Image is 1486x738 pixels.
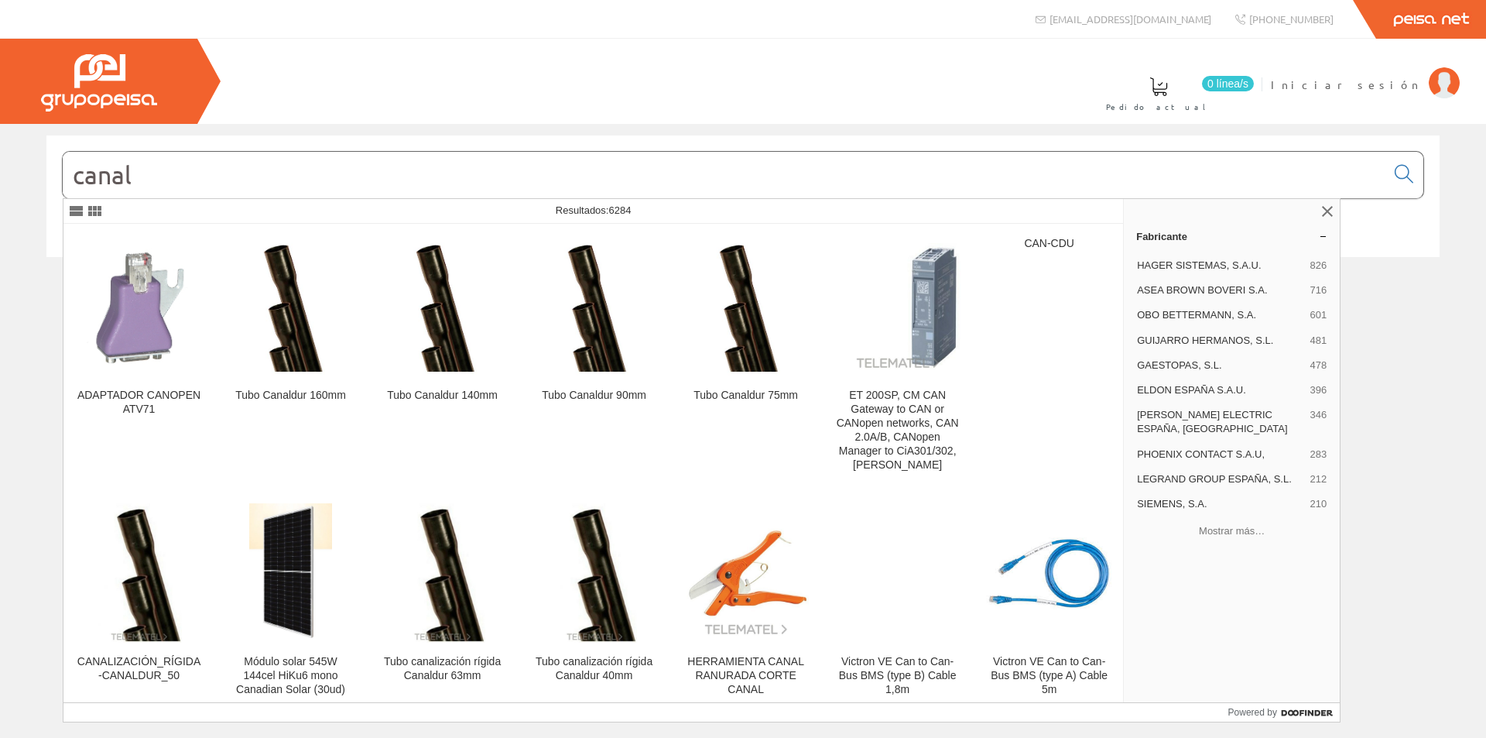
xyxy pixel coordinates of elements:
span: ASEA BROWN BOVERI S.A. [1137,283,1303,297]
a: Iniciar sesión [1271,64,1460,79]
span: [PHONE_NUMBER] [1249,12,1334,26]
a: CAN-CDU [974,225,1125,490]
a: Tubo canalización rígida Canaldur 63mm Tubo canalización rígida Canaldur 63mm [367,491,518,715]
div: ADAPTADOR CANOPEN ATV71 [76,389,202,417]
div: © Grupo Peisa [46,276,1440,290]
img: ET 200SP, CM CAN Gateway to CAN or CANopen networks, CAN 2.0A/B, CANopen Manager to CiA301/302, CANo [834,243,960,369]
img: Módulo solar 545W 144cel HiKu6 mono Canadian Solar (30ud) [249,503,333,643]
img: Tubo canalización rígida Canaldur 40mm [552,503,637,643]
span: 210 [1310,497,1327,511]
div: Tubo Canaldur 90mm [531,389,657,403]
div: Victron VE Can to Can-Bus BMS (type A) Cable 5m [986,655,1112,697]
span: 481 [1310,334,1327,348]
span: Iniciar sesión [1271,77,1421,92]
span: [EMAIL_ADDRESS][DOMAIN_NAME] [1049,12,1211,26]
a: Victron VE Can to Can-Bus BMS (type B) Cable 1,8m Victron VE Can to Can-Bus BMS (type B) Cable 1,8m [822,491,973,715]
div: Tubo canalización rígida Canaldur 40mm [531,655,657,683]
span: 0 línea/s [1202,76,1254,91]
span: GAESTOPAS, S.L. [1137,359,1303,372]
img: Tubo canalización rígida Canaldur 63mm [399,503,484,643]
span: 6284 [608,204,631,216]
span: 826 [1310,259,1327,273]
span: Powered by [1228,705,1277,719]
div: Tubo Canaldur 160mm [228,389,354,403]
span: Pedido actual [1106,99,1211,115]
a: ADAPTADOR CANOPEN ATV71 ADAPTADOR CANOPEN ATV71 [63,225,214,490]
span: HAGER SISTEMAS, S.A.U. [1137,259,1303,273]
img: Tubo Canaldur 140mm [392,237,494,376]
img: Victron VE Can to Can-Bus BMS (type B) Cable 1,8m [834,534,960,613]
a: CANALIZACIÓN_RÍGIDA-CANALDUR_50 CANALIZACIÓN_RÍGIDA-CANALDUR_50 [63,491,214,715]
a: Fabricante [1124,224,1340,249]
img: Tubo Canaldur 90mm [543,237,645,376]
a: Tubo Canaldur 90mm Tubo Canaldur 90mm [519,225,669,490]
a: Tubo Canaldur 160mm Tubo Canaldur 160mm [215,225,366,490]
div: HERRAMIENTA CANAL RANURADA CORTE CANAL [683,655,809,697]
span: 478 [1310,359,1327,372]
span: 283 [1310,448,1327,462]
span: [PERSON_NAME] ELECTRIC ESPAÑA, [GEOGRAPHIC_DATA] [1137,408,1303,436]
img: Tubo Canaldur 75mm [695,237,797,376]
span: 716 [1310,283,1327,297]
img: Tubo Canaldur 160mm [239,237,341,376]
span: OBO BETTERMANN, S.A. [1137,308,1303,322]
a: Tubo Canaldur 140mm Tubo Canaldur 140mm [367,225,518,490]
img: Grupo Peisa [41,54,157,112]
span: PHOENIX CONTACT S.A.U, [1137,448,1303,462]
div: CANALIZACIÓN_RÍGIDA-CANALDUR_50 [76,655,202,683]
div: Tubo canalización rígida Canaldur 63mm [379,655,505,683]
a: Módulo solar 545W 144cel HiKu6 mono Canadian Solar (30ud) Módulo solar 545W 144cel HiKu6 mono Can... [215,491,366,715]
div: Tubo Canaldur 75mm [683,389,809,403]
img: ADAPTADOR CANOPEN ATV71 [76,243,202,369]
div: CAN-CDU [986,237,1112,251]
span: 601 [1310,308,1327,322]
a: Tubo canalización rígida Canaldur 40mm Tubo canalización rígida Canaldur 40mm [519,491,669,715]
span: ELDON ESPAÑA S.A.U. [1137,383,1303,397]
div: Módulo solar 545W 144cel HiKu6 mono Canadian Solar (30ud) [228,655,354,697]
span: LEGRAND GROUP ESPAÑA, S.L. [1137,472,1303,486]
a: Victron VE Can to Can-Bus BMS (type A) Cable 5m Victron VE Can to Can-Bus BMS (type A) Cable 5m [974,491,1125,715]
span: 396 [1310,383,1327,397]
span: GUIJARRO HERMANOS, S.L. [1137,334,1303,348]
span: 346 [1310,408,1327,436]
div: ET 200SP, CM CAN Gateway to CAN or CANopen networks, CAN 2.0A/B, CANopen Manager to CiA301/302, [... [834,389,960,472]
a: Tubo Canaldur 75mm Tubo Canaldur 75mm [670,225,821,490]
div: Victron VE Can to Can-Bus BMS (type B) Cable 1,8m [834,655,960,697]
span: Resultados: [556,204,632,216]
a: HERRAMIENTA CANAL RANURADA CORTE CANAL HERRAMIENTA CANAL RANURADA CORTE CANAL [670,491,821,715]
a: Powered by [1228,703,1340,722]
a: ET 200SP, CM CAN Gateway to CAN or CANopen networks, CAN 2.0A/B, CANopen Manager to CiA301/302, C... [822,225,973,490]
img: HERRAMIENTA CANAL RANURADA CORTE CANAL [683,510,809,637]
span: 212 [1310,472,1327,486]
input: Buscar... [63,152,1385,198]
div: Tubo Canaldur 140mm [379,389,505,403]
img: Victron VE Can to Can-Bus BMS (type A) Cable 5m [986,510,1112,637]
span: SIEMENS, S.A. [1137,497,1303,511]
img: CANALIZACIÓN_RÍGIDA-CANALDUR_50 [96,503,181,643]
button: Mostrar más… [1130,518,1334,544]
